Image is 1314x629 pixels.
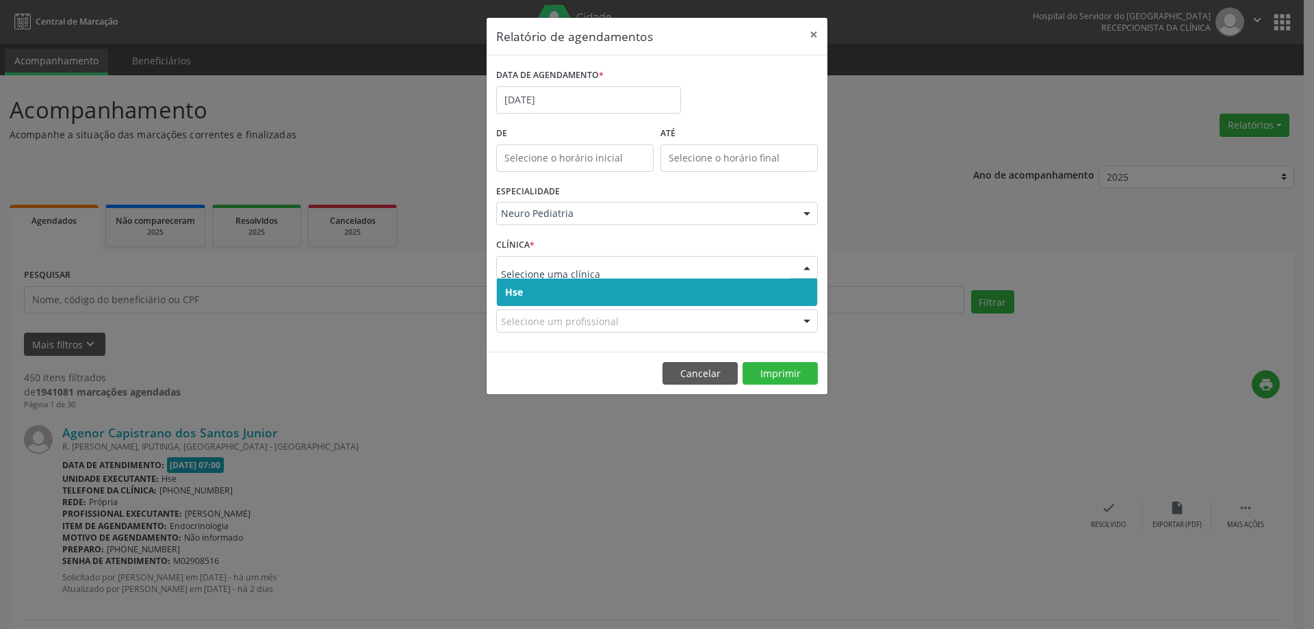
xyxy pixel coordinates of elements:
[496,65,604,86] label: DATA DE AGENDAMENTO
[662,362,738,385] button: Cancelar
[743,362,818,385] button: Imprimir
[496,86,681,114] input: Selecione uma data ou intervalo
[501,314,619,329] span: Selecione um profissional
[496,123,654,144] label: De
[505,285,523,298] span: Hse
[496,235,534,256] label: CLÍNICA
[496,27,653,45] h5: Relatório de agendamentos
[496,181,560,203] label: ESPECIALIDADE
[496,144,654,172] input: Selecione o horário inicial
[501,207,790,220] span: Neuro Pediatria
[501,261,790,288] input: Selecione uma clínica
[660,123,818,144] label: ATÉ
[800,18,827,51] button: Close
[660,144,818,172] input: Selecione o horário final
